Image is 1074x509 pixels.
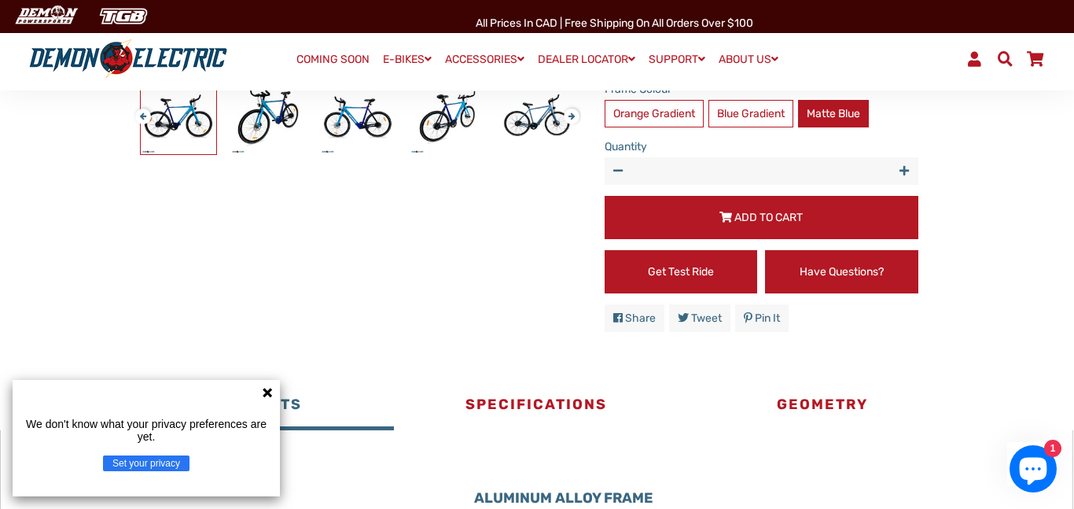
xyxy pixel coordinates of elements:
[141,79,216,154] img: 6ix City eBike - Demon Electric
[734,211,803,224] span: Add to Cart
[474,490,965,507] h3: ALUMINUM ALLOY FRAME
[499,79,575,154] img: 6ix City eBike
[605,250,758,293] a: Get Test Ride
[605,157,918,185] input: quantity
[798,100,869,127] label: Matte Blue
[394,383,679,430] button: Specifications
[230,79,306,154] img: 6ix City eBike - Demon Electric
[765,250,918,293] a: Have Questions?
[440,48,530,71] a: ACCESSORIES
[377,48,437,71] a: E-BIKES
[532,48,641,71] a: DEALER LOCATOR
[625,312,656,325] span: Share
[713,48,784,71] a: ABOUT US
[605,196,918,239] button: Add to Cart
[410,79,485,154] img: 6ix City eBike - Demon Electric
[755,312,780,325] span: Pin it
[643,48,711,71] a: SUPPORT
[605,157,632,185] button: Reduce item quantity by one
[19,418,274,443] p: We don't know what your privacy preferences are yet.
[320,79,395,154] img: 6ix City eBike - Demon Electric
[103,456,189,471] button: Set your privacy
[8,3,83,29] img: Demon Electric
[1005,445,1061,496] inbox-online-store-chat: Shopify online store chat
[891,157,918,185] button: Increase item quantity by one
[291,49,375,71] a: COMING SOON
[679,383,965,430] button: Geometry
[476,17,753,30] span: All Prices in CAD | Free shipping on all orders over $100
[91,3,156,29] img: TGB Canada
[564,101,573,119] button: Next
[605,100,704,127] label: Orange Gradient
[605,138,918,155] label: Quantity
[24,39,233,79] img: Demon Electric logo
[135,101,145,119] button: Previous
[691,312,722,325] span: Tweet
[708,100,793,127] label: Blue Gradient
